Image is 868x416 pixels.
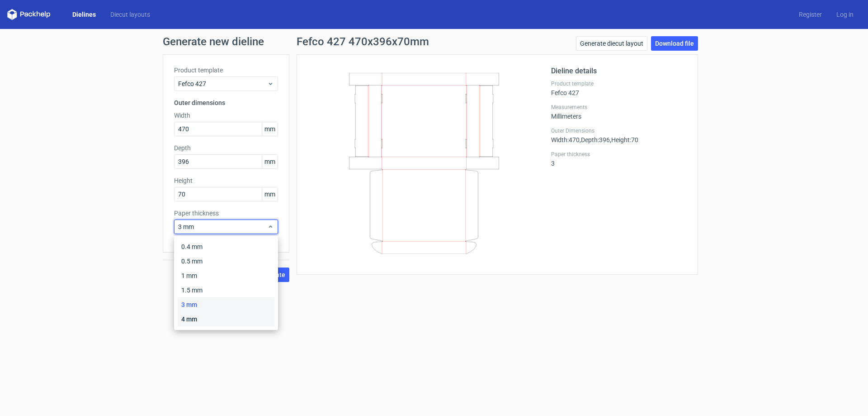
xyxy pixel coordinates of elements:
span: mm [262,187,278,201]
a: Generate diecut layout [576,36,647,51]
span: mm [262,122,278,136]
a: Log in [829,10,861,19]
span: , Depth : 396 [580,136,610,143]
div: 3 mm [178,297,274,312]
div: Millimeters [551,104,687,120]
div: Fefco 427 [551,80,687,96]
a: Diecut layouts [103,10,157,19]
a: Download file [651,36,698,51]
span: Fefco 427 [178,79,267,88]
h2: Dieline details [551,66,687,77]
div: 0.4 mm [178,239,274,254]
label: Product template [551,80,687,87]
label: Paper thickness [174,209,278,218]
label: Width [174,111,278,120]
div: 4 mm [178,312,274,326]
div: 1 mm [178,268,274,283]
label: Product template [174,66,278,75]
span: 3 mm [178,222,267,231]
a: Dielines [65,10,103,19]
label: Measurements [551,104,687,111]
div: 1.5 mm [178,283,274,297]
label: Depth [174,143,278,153]
div: 0.5 mm [178,254,274,268]
label: Paper thickness [551,151,687,158]
span: mm [262,155,278,168]
h1: Generate new dieline [163,36,705,47]
div: 3 [551,151,687,167]
h3: Outer dimensions [174,98,278,107]
a: Register [792,10,829,19]
label: Outer Dimensions [551,127,687,134]
label: Height [174,176,278,185]
h1: Fefco 427 470x396x70mm [297,36,429,47]
span: Width : 470 [551,136,580,143]
span: , Height : 70 [610,136,638,143]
